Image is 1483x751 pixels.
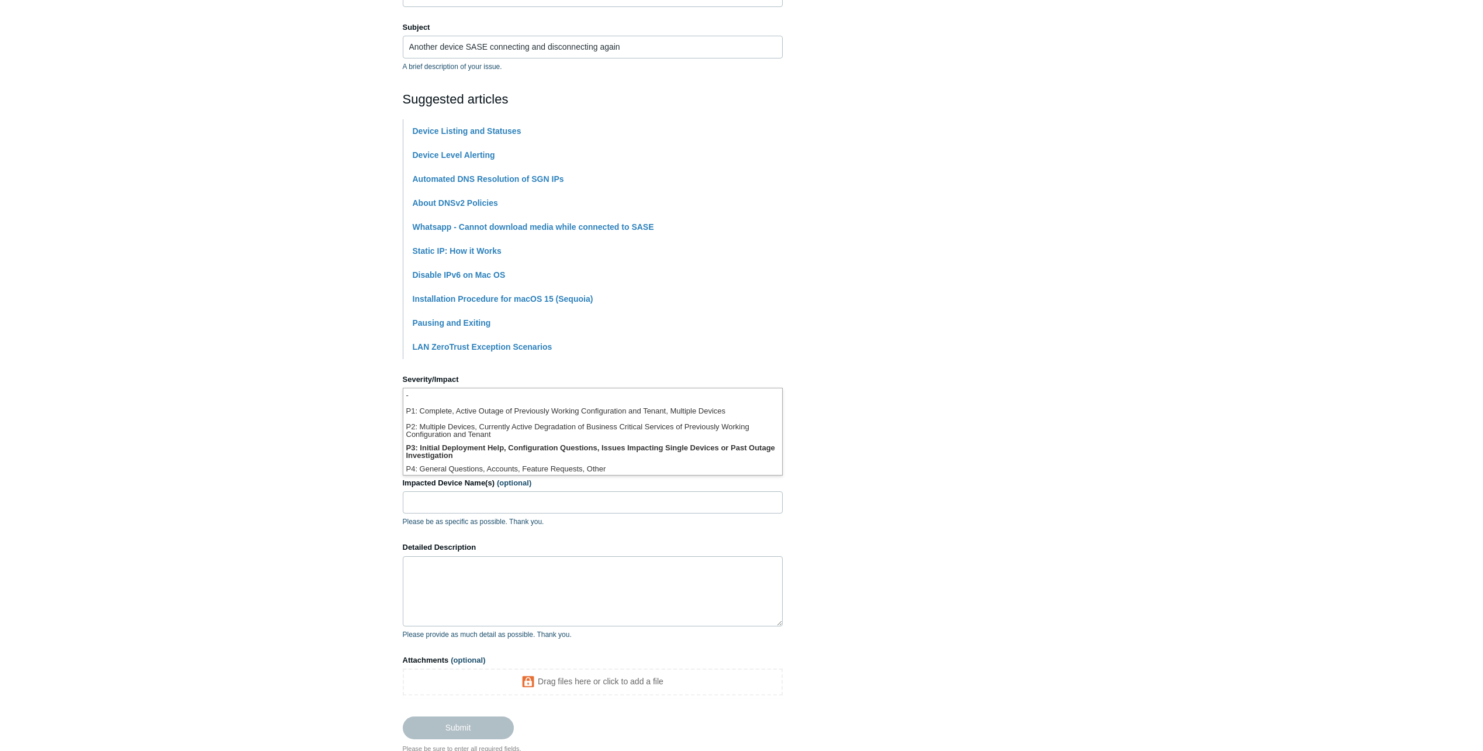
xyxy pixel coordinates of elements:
[403,629,783,640] p: Please provide as much detail as possible. Thank you.
[403,462,782,478] li: P4: General Questions, Accounts, Feature Requests, Other
[413,126,521,136] a: Device Listing and Statuses
[403,61,783,72] p: A brief description of your issue.
[403,89,783,109] h2: Suggested articles
[413,342,552,352] a: LAN ZeroTrust Exception Scenarios
[403,542,783,553] label: Detailed Description
[403,441,782,462] li: P3: Initial Deployment Help, Configuration Questions, Issues Impacting Single Devices or Past Out...
[403,388,782,404] li: -
[403,477,783,489] label: Impacted Device Name(s)
[403,716,514,739] input: Submit
[403,516,783,527] p: Please be as specific as possible. Thank you.
[413,174,564,184] a: Automated DNS Resolution of SGN IPs
[403,654,783,666] label: Attachments
[413,318,491,328] a: Pausing and Exiting
[413,198,498,208] a: About DNSv2 Policies
[403,404,782,420] li: P1: Complete, Active Outage of Previously Working Configuration and Tenant, Multiple Devices
[451,656,485,664] span: (optional)
[403,420,782,441] li: P2: Multiple Devices, Currently Active Degradation of Business Critical Services of Previously Wo...
[413,150,495,160] a: Device Level Alerting
[413,270,506,280] a: Disable IPv6 on Mac OS
[413,294,593,304] a: Installation Procedure for macOS 15 (Sequoia)
[403,22,783,33] label: Subject
[413,222,654,232] a: Whatsapp - Cannot download media while connected to SASE
[497,478,531,487] span: (optional)
[403,374,783,385] label: Severity/Impact
[413,246,502,256] a: Static IP: How it Works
